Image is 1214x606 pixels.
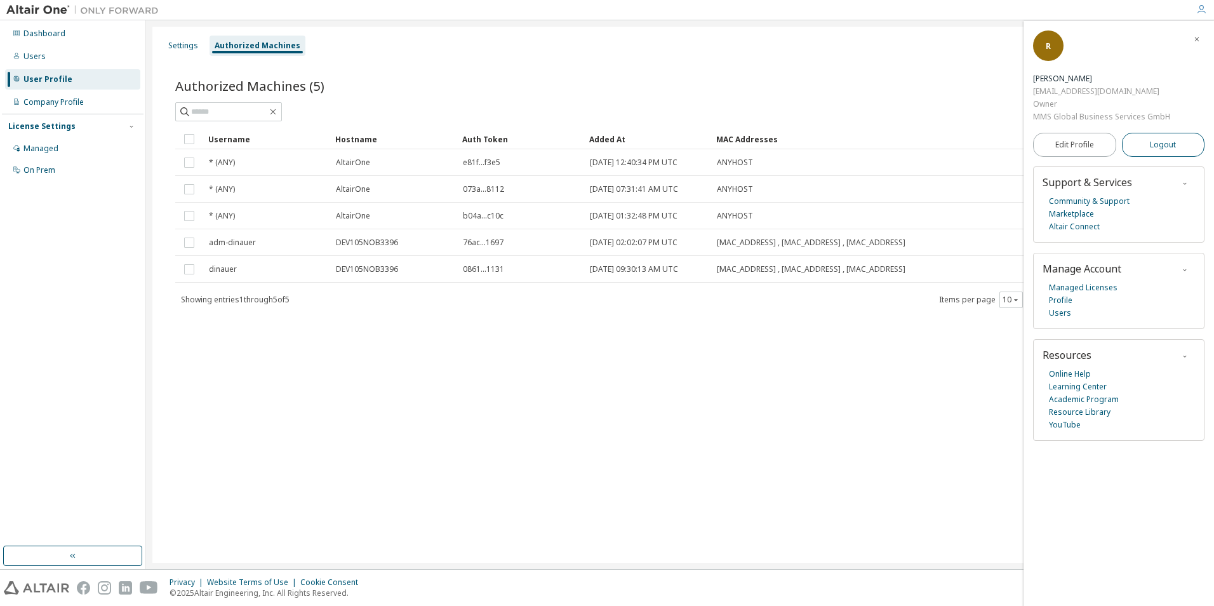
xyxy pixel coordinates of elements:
[209,211,235,221] span: * (ANY)
[209,238,256,248] span: adm-dinauer
[336,211,370,221] span: AltairOne
[1049,368,1091,380] a: Online Help
[23,97,84,107] div: Company Profile
[8,121,76,131] div: License Settings
[463,238,504,248] span: 76ac...1697
[939,292,1023,308] span: Items per page
[170,588,366,598] p: © 2025 Altair Engineering, Inc. All Rights Reserved.
[590,264,678,274] span: [DATE] 09:30:13 AM UTC
[4,581,69,595] img: altair_logo.svg
[590,184,678,194] span: [DATE] 07:31:41 AM UTC
[590,158,677,168] span: [DATE] 12:40:34 PM UTC
[77,581,90,595] img: facebook.svg
[336,184,370,194] span: AltairOne
[336,158,370,168] span: AltairOne
[463,264,504,274] span: 0861...1131
[717,158,753,168] span: ANYHOST
[209,264,237,274] span: dinauer
[717,211,753,221] span: ANYHOST
[1046,41,1051,51] span: R
[1033,111,1170,123] div: MMS Global Business Services GmbH
[175,77,324,95] span: Authorized Machines (5)
[1049,220,1100,233] a: Altair Connect
[1049,406,1111,419] a: Resource Library
[717,238,905,248] span: [MAC_ADDRESS] , [MAC_ADDRESS] , [MAC_ADDRESS]
[1049,208,1094,220] a: Marketplace
[463,184,504,194] span: 073a...8112
[1033,133,1116,157] a: Edit Profile
[23,74,72,84] div: User Profile
[1049,380,1107,393] a: Learning Center
[1033,85,1170,98] div: [EMAIL_ADDRESS][DOMAIN_NAME]
[300,577,366,588] div: Cookie Consent
[335,129,452,149] div: Hostname
[463,211,504,221] span: b04a...c10c
[1033,98,1170,111] div: Owner
[1049,307,1071,320] a: Users
[23,51,46,62] div: Users
[717,264,905,274] span: [MAC_ADDRESS] , [MAC_ADDRESS] , [MAC_ADDRESS]
[1043,175,1132,189] span: Support & Services
[1003,295,1020,305] button: 10
[716,129,1051,149] div: MAC Addresses
[168,41,198,51] div: Settings
[1033,72,1170,85] div: Robert Dinauer
[1122,133,1205,157] button: Logout
[1043,262,1121,276] span: Manage Account
[23,144,58,154] div: Managed
[1049,419,1081,431] a: YouTube
[1055,140,1094,150] span: Edit Profile
[215,41,300,51] div: Authorized Machines
[1150,138,1176,151] span: Logout
[1049,195,1130,208] a: Community & Support
[170,577,207,588] div: Privacy
[463,158,500,168] span: e81f...f3e5
[181,294,290,305] span: Showing entries 1 through 5 of 5
[23,29,65,39] div: Dashboard
[140,581,158,595] img: youtube.svg
[1049,281,1117,294] a: Managed Licenses
[1049,294,1072,307] a: Profile
[589,129,706,149] div: Added At
[6,4,165,17] img: Altair One
[209,158,235,168] span: * (ANY)
[98,581,111,595] img: instagram.svg
[336,238,398,248] span: DEV105NOB3396
[209,184,235,194] span: * (ANY)
[462,129,579,149] div: Auth Token
[1043,348,1091,362] span: Resources
[207,577,300,588] div: Website Terms of Use
[336,264,398,274] span: DEV105NOB3396
[119,581,132,595] img: linkedin.svg
[590,211,677,221] span: [DATE] 01:32:48 PM UTC
[208,129,325,149] div: Username
[717,184,753,194] span: ANYHOST
[23,165,55,175] div: On Prem
[1049,393,1119,406] a: Academic Program
[590,238,677,248] span: [DATE] 02:02:07 PM UTC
